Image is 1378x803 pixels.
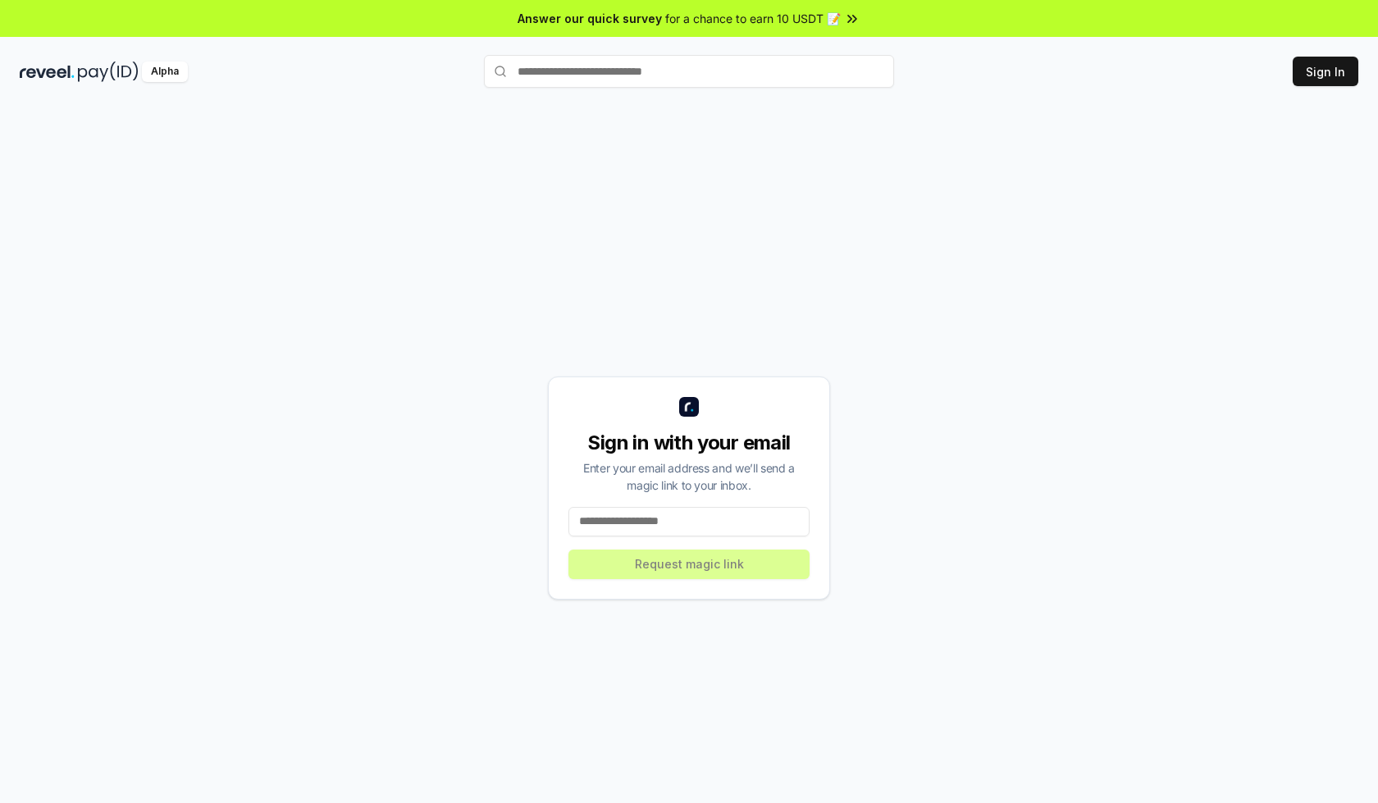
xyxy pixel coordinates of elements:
[518,10,662,27] span: Answer our quick survey
[568,430,810,456] div: Sign in with your email
[20,62,75,82] img: reveel_dark
[1293,57,1358,86] button: Sign In
[568,459,810,494] div: Enter your email address and we’ll send a magic link to your inbox.
[78,62,139,82] img: pay_id
[142,62,188,82] div: Alpha
[665,10,841,27] span: for a chance to earn 10 USDT 📝
[679,397,699,417] img: logo_small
